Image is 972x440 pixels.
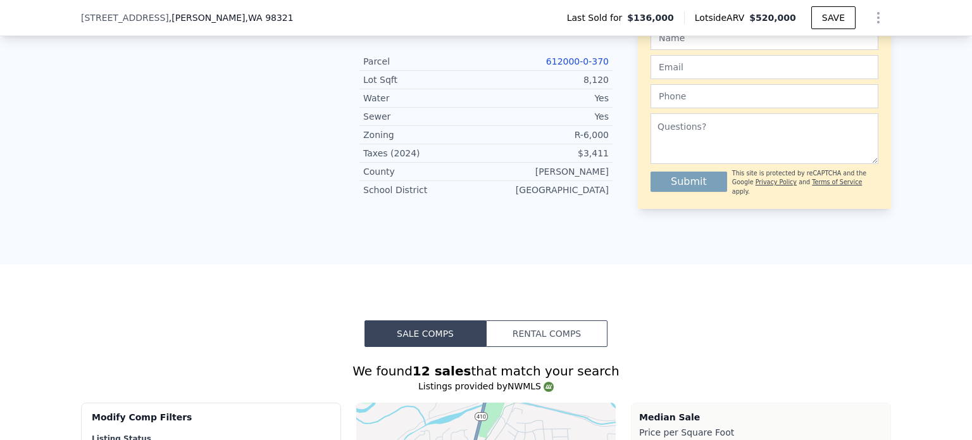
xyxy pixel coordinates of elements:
[651,84,878,108] input: Phone
[651,26,878,50] input: Name
[749,13,796,23] span: $520,000
[363,55,486,68] div: Parcel
[546,56,609,66] a: 612000-0-370
[486,320,607,347] button: Rental Comps
[544,382,554,392] img: NWMLS Logo
[486,129,609,141] div: R-6,000
[486,184,609,196] div: [GEOGRAPHIC_DATA]
[651,172,727,192] button: Submit
[567,11,628,24] span: Last Sold for
[363,73,486,86] div: Lot Sqft
[413,363,471,379] strong: 12 sales
[695,11,749,24] span: Lotside ARV
[486,147,609,160] div: $3,411
[732,169,878,196] div: This site is protected by reCAPTCHA and the Google and apply.
[866,5,891,30] button: Show Options
[486,165,609,178] div: [PERSON_NAME]
[81,11,169,24] span: [STREET_ADDRESS]
[756,179,797,185] a: Privacy Policy
[363,129,486,141] div: Zoning
[486,110,609,123] div: Yes
[811,6,856,29] button: SAVE
[812,179,862,185] a: Terms of Service
[363,184,486,196] div: School District
[169,11,294,24] span: , [PERSON_NAME]
[651,55,878,79] input: Email
[363,92,486,104] div: Water
[363,110,486,123] div: Sewer
[364,320,486,347] button: Sale Comps
[81,380,891,393] div: Listings provided by NWMLS
[639,411,883,424] div: Median Sale
[486,73,609,86] div: 8,120
[363,165,486,178] div: County
[486,92,609,104] div: Yes
[92,411,330,434] div: Modify Comp Filters
[81,362,891,380] div: We found that match your search
[363,147,486,160] div: Taxes (2024)
[627,11,674,24] span: $136,000
[246,13,294,23] span: , WA 98321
